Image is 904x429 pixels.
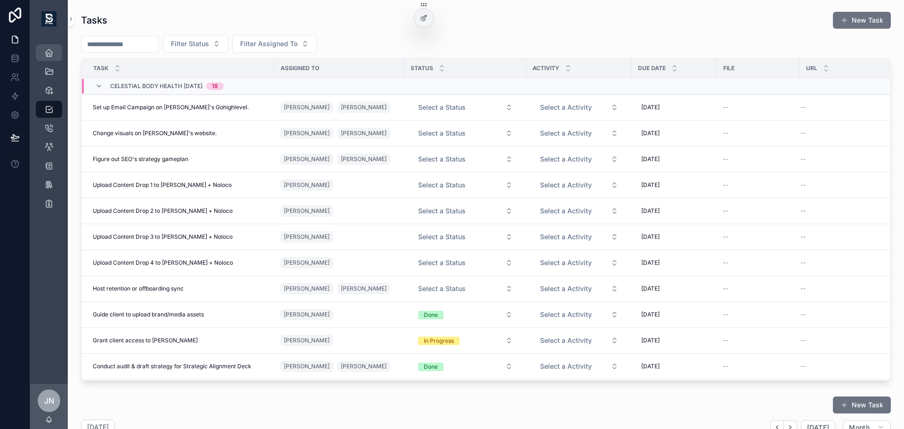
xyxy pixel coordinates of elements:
button: Select Button [533,99,626,116]
a: [PERSON_NAME] [337,102,390,113]
span: [PERSON_NAME] [284,285,330,292]
button: Select Button [163,35,228,53]
span: -- [723,155,728,163]
span: -- [723,233,728,241]
span: -- [723,285,728,292]
button: Select Button [533,151,626,168]
span: Upload Content Drop 3 to [PERSON_NAME] + Noloco [93,233,233,241]
span: -- [723,130,728,137]
span: Host retention or offboarding sync [93,285,184,292]
span: -- [723,337,728,344]
span: [PERSON_NAME] [284,233,330,241]
button: Select Button [533,306,626,323]
span: Upload Content Drop 1 to [PERSON_NAME] + Noloco [93,181,232,189]
button: Select Button [411,306,520,323]
span: -- [800,130,806,137]
span: [DATE] [641,207,660,215]
button: New Task [833,12,891,29]
span: Url [806,65,817,72]
span: Select a Status [418,154,466,164]
span: -- [800,311,806,318]
button: Select Button [411,254,520,271]
span: -- [800,104,806,111]
a: [PERSON_NAME] [337,154,390,165]
span: [PERSON_NAME] [341,104,387,111]
span: [DATE] [641,363,660,370]
span: [DATE] [641,311,660,318]
button: Select Button [533,125,626,142]
span: Celestial Body Health [DATE] [110,82,202,90]
span: Select a Activity [540,103,592,112]
span: [PERSON_NAME] [284,104,330,111]
span: -- [800,363,806,370]
span: Select a Activity [540,232,592,242]
span: Select a Activity [540,284,592,293]
span: -- [723,363,728,370]
button: Select Button [533,254,626,271]
span: -- [800,181,806,189]
span: Status [411,65,433,72]
span: [PERSON_NAME] [284,337,330,344]
span: Select a Status [418,258,466,267]
span: -- [723,259,728,267]
span: Set up Email Campaign on [PERSON_NAME]'s Gohighlevel. [93,104,249,111]
div: 18 [212,82,218,90]
span: [PERSON_NAME] [284,155,330,163]
span: Select a Activity [540,258,592,267]
span: [PERSON_NAME] [284,311,330,318]
span: Select a Status [418,232,466,242]
span: -- [800,233,806,241]
span: Task [93,65,109,72]
a: [PERSON_NAME] [337,283,390,294]
span: Select a Status [418,129,466,138]
a: [PERSON_NAME] [280,283,333,294]
a: [PERSON_NAME] [280,154,333,165]
span: Select a Activity [540,310,592,319]
a: [PERSON_NAME] [280,102,333,113]
span: File [723,65,734,72]
a: [PERSON_NAME] [280,231,333,243]
button: Select Button [411,177,520,194]
a: [PERSON_NAME] [337,128,390,139]
button: New Task [833,397,891,413]
span: Select a Status [418,180,466,190]
span: Select a Activity [540,336,592,345]
a: [PERSON_NAME] [280,335,333,346]
a: [PERSON_NAME] [337,361,390,372]
a: [PERSON_NAME] [280,309,333,320]
span: -- [723,104,728,111]
span: Guide client to upload brand/media assets [93,311,204,318]
span: Upload Content Drop 4 to [PERSON_NAME] + Noloco [93,259,233,267]
span: [PERSON_NAME] [341,363,387,370]
button: Select Button [411,202,520,219]
a: [PERSON_NAME] [280,179,333,191]
button: Select Button [232,35,317,53]
button: Select Button [411,99,520,116]
span: [PERSON_NAME] [284,130,330,137]
span: [DATE] [641,155,660,163]
span: Select a Activity [540,362,592,371]
a: [PERSON_NAME] [280,361,333,372]
span: Select a Activity [540,206,592,216]
span: Select a Status [418,206,466,216]
span: [DATE] [641,104,660,111]
button: Select Button [411,332,520,349]
button: Select Button [533,228,626,245]
span: [DATE] [641,259,660,267]
span: Assigned To [281,65,319,72]
span: Select a Activity [540,129,592,138]
div: Done [424,311,438,319]
span: -- [800,207,806,215]
span: Filter Assigned To [240,39,298,49]
span: [DATE] [641,285,660,292]
span: [DATE] [641,233,660,241]
span: Grant client access to [PERSON_NAME] [93,337,198,344]
span: Change visuals on [PERSON_NAME]'s website. [93,130,217,137]
span: [PERSON_NAME] [284,207,330,215]
a: [PERSON_NAME] [280,257,333,268]
span: Activity [533,65,559,72]
button: Select Button [533,177,626,194]
span: -- [800,259,806,267]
